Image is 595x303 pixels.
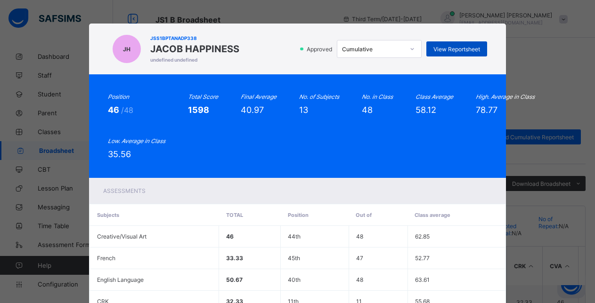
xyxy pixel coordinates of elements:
[362,105,373,115] span: 48
[288,233,301,240] span: 44th
[226,212,243,218] span: Total
[415,276,430,283] span: 63.61
[188,93,218,100] i: Total Score
[121,105,133,115] span: /48
[226,276,243,283] span: 50.67
[299,105,308,115] span: 13
[476,93,535,100] i: High. Average in Class
[356,233,363,240] span: 48
[97,233,147,240] span: Creative/Visual Art
[188,105,209,115] span: 1598
[299,93,339,100] i: No. of Subjects
[288,276,301,283] span: 40th
[108,105,121,115] span: 46
[103,187,146,194] span: Assessments
[433,46,480,53] span: View Reportsheet
[362,93,393,100] i: No. in Class
[476,105,497,115] span: 78.77
[241,93,277,100] i: Final Average
[150,35,239,41] span: JSS1BPTANADP338
[356,276,363,283] span: 48
[97,255,115,262] span: French
[415,212,450,218] span: Class average
[415,255,430,262] span: 52.77
[415,233,430,240] span: 62.85
[108,93,129,100] i: Position
[241,105,264,115] span: 40.97
[416,93,453,100] i: Class Average
[416,105,436,115] span: 58.12
[123,46,130,53] span: JH
[356,255,363,262] span: 47
[306,46,335,53] span: Approved
[226,255,243,262] span: 33.33
[288,255,300,262] span: 45th
[150,43,239,55] span: JACOB HAPPINESS
[356,212,372,218] span: Out of
[150,57,239,63] span: undefined undefined
[342,46,404,53] div: Cumulative
[226,233,234,240] span: 46
[97,212,119,218] span: Subjects
[97,276,144,283] span: English Language
[288,212,309,218] span: Position
[108,149,131,159] span: 35.56
[108,137,165,144] i: Low. Average in Class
